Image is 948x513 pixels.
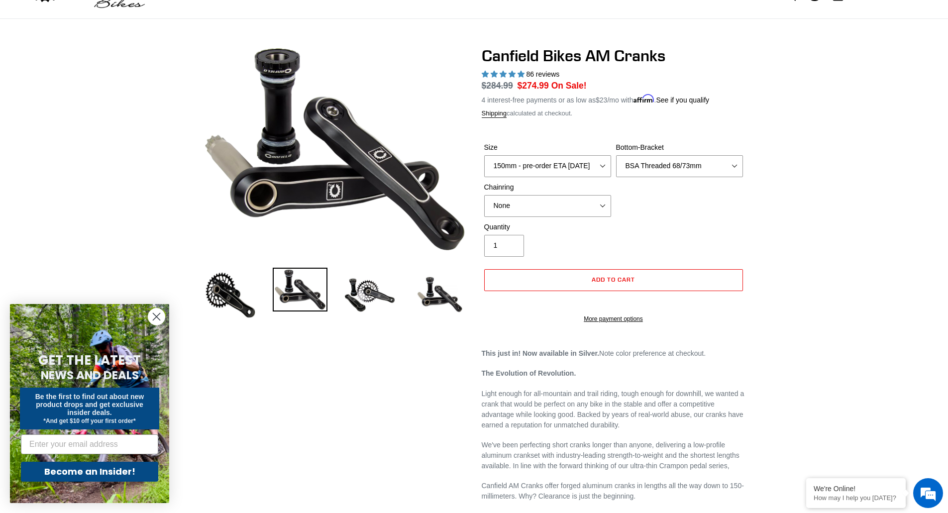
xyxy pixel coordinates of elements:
[482,481,745,502] p: Canfield AM Cranks offer forged aluminum cranks in lengths all the way down to 150-millimeters. W...
[484,222,611,232] label: Quantity
[163,5,187,29] div: Minimize live chat window
[484,142,611,153] label: Size
[518,81,549,91] span: $274.99
[5,272,190,307] textarea: Type your message and hit 'Enter'
[482,109,507,118] a: Shipping
[11,55,26,70] div: Navigation go back
[482,81,513,91] s: $284.99
[484,182,611,193] label: Chainring
[482,369,576,377] strong: The Evolution of Revolution.
[482,70,527,78] span: 4.97 stars
[32,50,57,75] img: d_696896380_company_1647369064580_696896380
[482,93,710,105] p: 4 interest-free payments or as low as /mo with .
[656,96,709,104] a: See if you qualify - Learn more about Affirm Financing (opens in modal)
[482,440,745,471] p: We've been perfecting short cranks longer than anyone, delivering a low-profile aluminum crankset...
[596,96,607,104] span: $23
[35,393,144,416] span: Be the first to find out about new product drops and get exclusive insider deals.
[203,268,258,322] img: Load image into Gallery viewer, Canfield Bikes AM Cranks
[484,269,743,291] button: Add to cart
[482,389,745,430] p: Light enough for all-mountain and trail riding, tough enough for downhill, we wanted a crank that...
[148,308,165,325] button: Close dialog
[592,276,635,283] span: Add to cart
[482,46,745,65] h1: Canfield Bikes AM Cranks
[526,70,559,78] span: 86 reviews
[273,268,327,311] img: Load image into Gallery viewer, Canfield Cranks
[482,108,745,118] div: calculated at checkout.
[484,314,743,323] a: More payment options
[482,349,600,357] strong: This just in! Now available in Silver.
[38,351,141,369] span: GET THE LATEST
[814,485,898,493] div: We're Online!
[633,95,654,103] span: Affirm
[342,268,397,322] img: Load image into Gallery viewer, Canfield Bikes AM Cranks
[412,268,467,322] img: Load image into Gallery viewer, CANFIELD-AM_DH-CRANKS
[814,494,898,502] p: How may I help you today?
[58,125,137,226] span: We're online!
[43,417,135,424] span: *And get $10 off your first order*
[21,434,158,454] input: Enter your email address
[67,56,182,69] div: Chat with us now
[482,348,745,359] p: Note color preference at checkout.
[21,462,158,482] button: Become an Insider!
[41,367,139,383] span: NEWS AND DEALS
[551,79,587,92] span: On Sale!
[616,142,743,153] label: Bottom-Bracket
